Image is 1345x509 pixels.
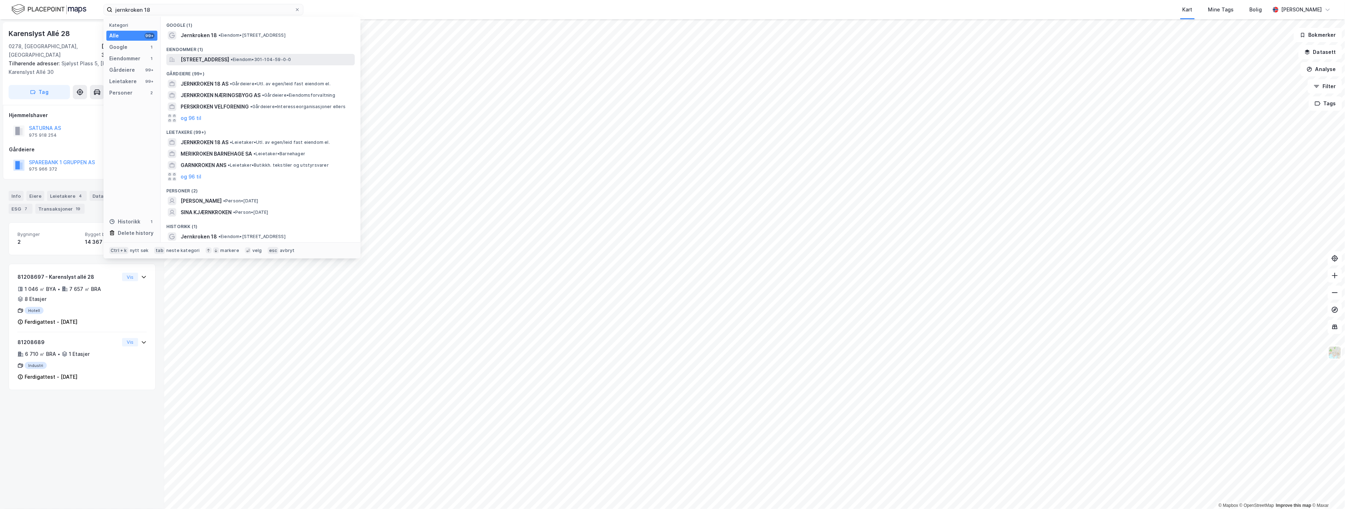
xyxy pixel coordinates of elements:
div: Bolig [1250,5,1262,14]
div: Kart [1183,5,1193,14]
span: JERNKROKEN 18 AS [181,80,228,88]
div: [GEOGRAPHIC_DATA], 3/599 [101,42,156,59]
div: 2 [17,238,79,246]
div: markere [221,248,239,253]
div: Gårdeiere (99+) [161,65,361,78]
div: velg [252,248,262,253]
div: 2 [149,90,155,96]
div: Kontrollprogram for chat [1309,475,1345,509]
div: Delete history [118,229,153,237]
span: • [218,32,221,38]
span: • [231,57,233,62]
span: JERNKROKEN 18 AS [181,138,228,147]
div: Hjemmelshaver [9,111,155,120]
div: 975 918 254 [29,132,57,138]
span: Gårdeiere • Utl. av egen/leid fast eiendom el. [230,81,331,87]
div: 19 [74,205,82,212]
span: Eiendom • 301-104-59-0-0 [231,57,291,62]
div: Eiere [26,191,44,201]
div: Eiendommer (1) [161,41,361,54]
div: 8 Etasjer [25,295,46,303]
span: PERSKROKEN VELFORENING [181,102,249,111]
div: tab [154,247,165,254]
div: Gårdeiere [9,145,155,154]
span: Eiendom • [STREET_ADDRESS] [218,234,286,240]
span: Leietaker • Utl. av egen/leid fast eiendom el. [230,140,330,145]
a: Improve this map [1276,503,1311,508]
div: 14 367 ㎡ [85,238,147,246]
a: OpenStreetMap [1240,503,1274,508]
span: Gårdeiere • Eiendomsforvaltning [262,92,335,98]
span: SINA KJÆRNKROKEN [181,208,232,217]
button: Tags [1309,96,1342,111]
button: Vis [122,273,138,281]
span: Person • [DATE] [223,198,258,204]
span: JERNKROKEN NÆRINGSBYGG AS [181,91,261,100]
div: Historikk (1) [161,218,361,231]
div: 99+ [145,33,155,39]
span: • [228,162,230,168]
div: Karenslyst Allé 28 [9,28,71,39]
div: 81208697 - Karenslyst allé 28 [17,273,119,281]
span: • [230,140,232,145]
div: Ferdigattest - [DATE] [25,318,77,326]
img: logo.f888ab2527a4732fd821a326f86c7f29.svg [11,3,86,16]
span: Bygninger [17,231,79,237]
div: Ctrl + k [109,247,129,254]
span: • [223,198,225,203]
div: Personer [109,89,132,97]
div: 4 [77,192,84,200]
div: • [57,351,60,357]
div: neste kategori [166,248,200,253]
button: Tag [9,85,70,99]
div: Historikk [109,217,140,226]
div: 1 [149,44,155,50]
div: 99+ [145,67,155,73]
div: 1 046 ㎡ BYA [25,285,56,293]
span: • [253,151,256,156]
span: • [218,234,221,239]
button: Bokmerker [1294,28,1342,42]
div: [PERSON_NAME] [1281,5,1322,14]
div: Google (1) [161,17,361,30]
div: • [57,286,60,292]
button: Datasett [1299,45,1342,59]
button: Vis [122,338,138,347]
div: 1 [149,219,155,225]
button: og 96 til [181,114,201,122]
span: GARNKROKEN ANS [181,161,226,170]
img: Z [1328,346,1342,359]
div: 7 [22,205,30,212]
div: 81208689 [17,338,119,347]
div: 99+ [145,79,155,84]
div: Alle [109,31,119,40]
div: 1 [149,56,155,61]
span: • [262,92,264,98]
div: Ferdigattest - [DATE] [25,373,77,381]
div: Leietakere [109,77,137,86]
div: Google [109,43,127,51]
div: Sjølyst Plass 5, [PERSON_NAME] 1, Karenslyst Allé 30 [9,59,150,76]
div: 1 Etasjer [69,350,90,358]
div: ESG [9,204,32,214]
a: Mapbox [1219,503,1238,508]
div: 0278, [GEOGRAPHIC_DATA], [GEOGRAPHIC_DATA] [9,42,101,59]
span: Jernkroken 18 [181,31,217,40]
span: [STREET_ADDRESS] [181,55,229,64]
div: 975 966 372 [29,166,57,172]
div: Transaksjoner [35,204,85,214]
span: Gårdeiere • Interesseorganisasjoner ellers [250,104,346,110]
span: Leietaker • Barnehager [253,151,305,157]
span: Person • [DATE] [233,210,268,215]
span: Tilhørende adresser: [9,60,61,66]
span: Eiendom • [STREET_ADDRESS] [218,32,286,38]
span: • [250,104,252,109]
div: Eiendommer [109,54,140,63]
button: og 96 til [181,172,201,181]
div: esc [268,247,279,254]
span: • [230,81,232,86]
span: MERIKROKEN BARNEHAGE SA [181,150,252,158]
div: nytt søk [130,248,149,253]
div: Kategori [109,22,157,28]
div: Gårdeiere [109,66,135,74]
